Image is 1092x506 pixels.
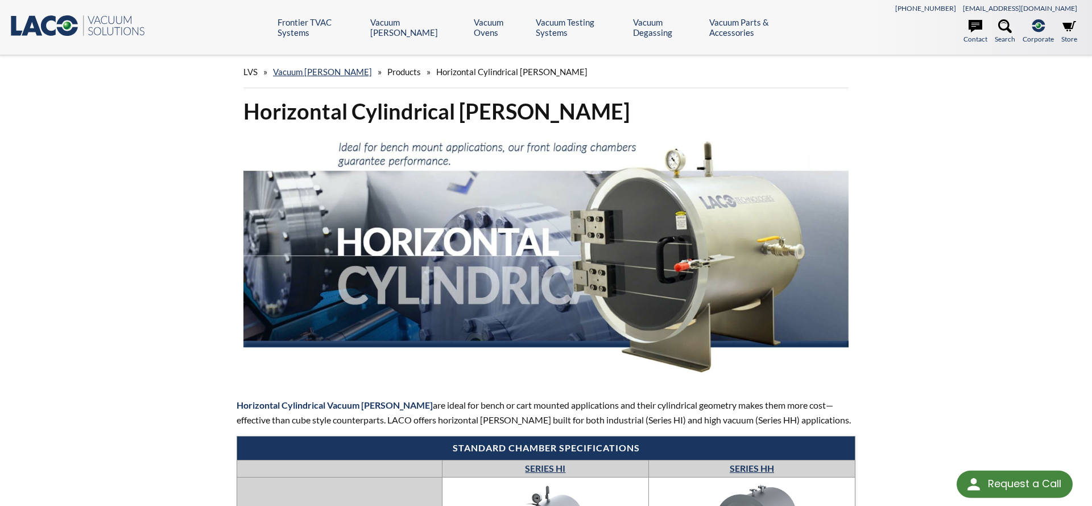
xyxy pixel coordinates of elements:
[1023,34,1054,44] span: Corporate
[730,463,774,474] a: SERIES HH
[278,17,362,38] a: Frontier TVAC Systems
[243,134,849,377] img: Horizontal Cylindrical header
[957,471,1073,498] div: Request a Call
[474,17,527,38] a: Vacuum Ovens
[525,463,565,474] a: SERIES HI
[237,400,433,410] strong: Horizontal Cylindrical Vacuum [PERSON_NAME]
[988,471,1061,497] div: Request a Call
[1061,19,1077,44] a: Store
[633,17,701,38] a: Vacuum Degassing
[995,19,1015,44] a: Search
[243,67,258,77] span: LVS
[963,4,1077,13] a: [EMAIL_ADDRESS][DOMAIN_NAME]
[436,67,588,77] span: Horizontal Cylindrical [PERSON_NAME]
[243,56,849,88] div: » » »
[243,97,849,125] h1: Horizontal Cylindrical [PERSON_NAME]
[536,17,624,38] a: Vacuum Testing Systems
[387,67,421,77] span: Products
[965,475,983,493] img: round button
[273,67,372,77] a: Vacuum [PERSON_NAME]
[709,17,812,38] a: Vacuum Parts & Accessories
[895,4,956,13] a: [PHONE_NUMBER]
[237,398,855,427] p: are ideal for bench or cart mounted applications and their cylindrical geometry makes them more c...
[963,19,987,44] a: Contact
[370,17,465,38] a: Vacuum [PERSON_NAME]
[243,442,849,454] h4: Standard chamber specifications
